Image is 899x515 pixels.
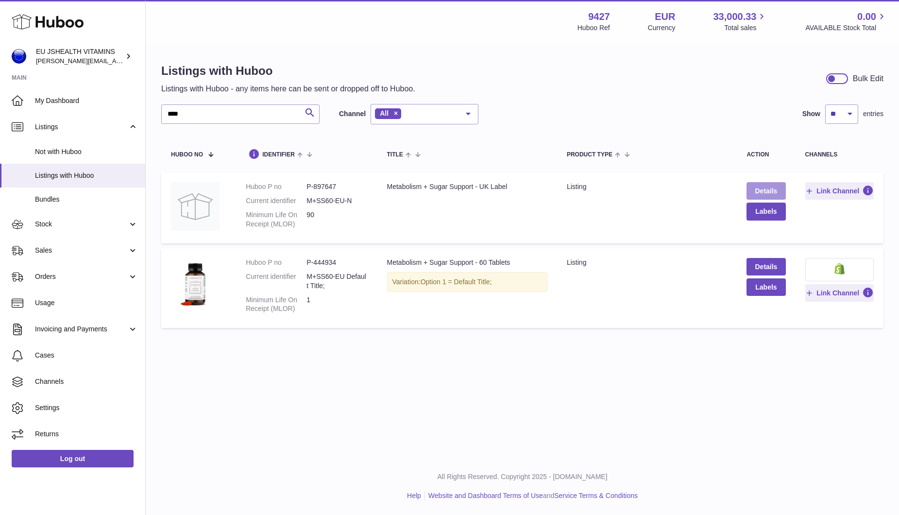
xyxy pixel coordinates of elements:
[306,295,367,314] dd: 1
[713,10,767,33] a: 33,000.33 Total sales
[648,23,676,33] div: Currency
[35,122,128,132] span: Listings
[655,10,675,23] strong: EUR
[805,284,874,302] button: Link Channel
[246,196,306,206] dt: Current identifier
[12,49,26,64] img: laura@jessicasepel.com
[306,258,367,267] dd: P-444934
[863,109,883,119] span: entries
[387,272,547,292] div: Variation:
[171,152,203,158] span: Huboo no
[746,182,785,200] a: Details
[246,272,306,291] dt: Current identifier
[306,196,367,206] dd: M+SS60-EU-N
[834,263,845,275] img: shopify-small.png
[805,23,887,33] span: AVAILABLE Stock Total
[246,258,306,267] dt: Huboo P no
[387,152,403,158] span: title
[802,109,820,119] label: Show
[380,109,389,117] span: All
[428,492,543,499] a: Website and Dashboard Terms of Use
[161,84,415,94] p: Listings with Huboo - any items here can be sent or dropped off to Huboo.
[35,220,128,229] span: Stock
[724,23,767,33] span: Total sales
[805,10,887,33] a: 0.00 AVAILABLE Stock Total
[554,492,638,499] a: Service Terms & Conditions
[567,152,612,158] span: Product Type
[306,210,367,229] dd: 90
[36,57,195,65] span: [PERSON_NAME][EMAIL_ADDRESS][DOMAIN_NAME]
[857,10,876,23] span: 0.00
[171,258,220,309] img: Metabolism + Sugar Support - 60 Tablets
[35,298,138,308] span: Usage
[153,472,891,481] p: All Rights Reserved. Copyright 2025 - [DOMAIN_NAME]
[35,246,128,255] span: Sales
[35,272,128,281] span: Orders
[171,182,220,231] img: Metabolism + Sugar Support - UK Label
[12,450,134,467] a: Log out
[567,182,727,191] div: listing
[35,147,138,156] span: Not with Huboo
[805,152,874,158] div: channels
[387,182,547,191] div: Metabolism + Sugar Support - UK Label
[407,492,421,499] a: Help
[746,258,785,275] a: Details
[306,182,367,191] dd: P-897647
[35,429,138,439] span: Returns
[35,403,138,412] span: Settings
[262,152,295,158] span: identifier
[36,47,123,66] div: EU JSHEALTH VITAMINS
[421,278,492,286] span: Option 1 = Default Title;
[816,289,859,297] span: Link Channel
[339,109,366,119] label: Channel
[246,182,306,191] dt: Huboo P no
[246,295,306,314] dt: Minimum Life On Receipt (MLOR)
[35,377,138,386] span: Channels
[35,351,138,360] span: Cases
[588,10,610,23] strong: 9427
[816,187,859,195] span: Link Channel
[746,278,785,296] button: Labels
[246,210,306,229] dt: Minimum Life On Receipt (MLOR)
[161,63,415,79] h1: Listings with Huboo
[713,10,756,23] span: 33,000.33
[853,73,883,84] div: Bulk Edit
[35,325,128,334] span: Invoicing and Payments
[306,272,367,291] dd: M+SS60-EU Default Title;
[577,23,610,33] div: Huboo Ref
[746,152,785,158] div: action
[387,258,547,267] div: Metabolism + Sugar Support - 60 Tablets
[425,491,638,500] li: and
[746,203,785,220] button: Labels
[567,258,727,267] div: listing
[805,182,874,200] button: Link Channel
[35,195,138,204] span: Bundles
[35,96,138,105] span: My Dashboard
[35,171,138,180] span: Listings with Huboo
